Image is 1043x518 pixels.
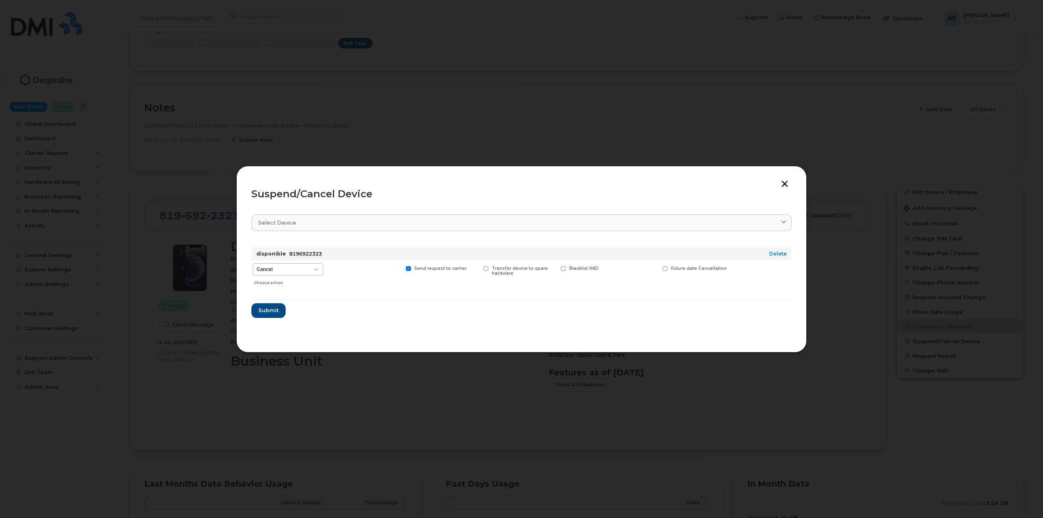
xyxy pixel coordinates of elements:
button: Submit [251,303,286,318]
input: Send request to carrier [396,266,400,270]
input: Transfer device to spare hardware [473,266,477,270]
a: Delete [769,251,787,257]
a: Select device [251,214,792,231]
span: Send request to carrier [414,266,466,271]
span: Submit [258,306,279,314]
strong: disponible [256,251,286,257]
input: Future date Cancellation [653,266,657,270]
div: Suspend/Cancel Device [251,189,792,199]
span: Select device [258,219,296,227]
input: Blacklist IMEI [551,266,555,270]
span: Transfer device to spare hardware [492,266,548,276]
span: Future date Cancellation [671,266,727,271]
span: Blacklist IMEI [569,266,599,271]
span: 8196922323 [289,251,322,257]
div: Choose action [254,276,323,286]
